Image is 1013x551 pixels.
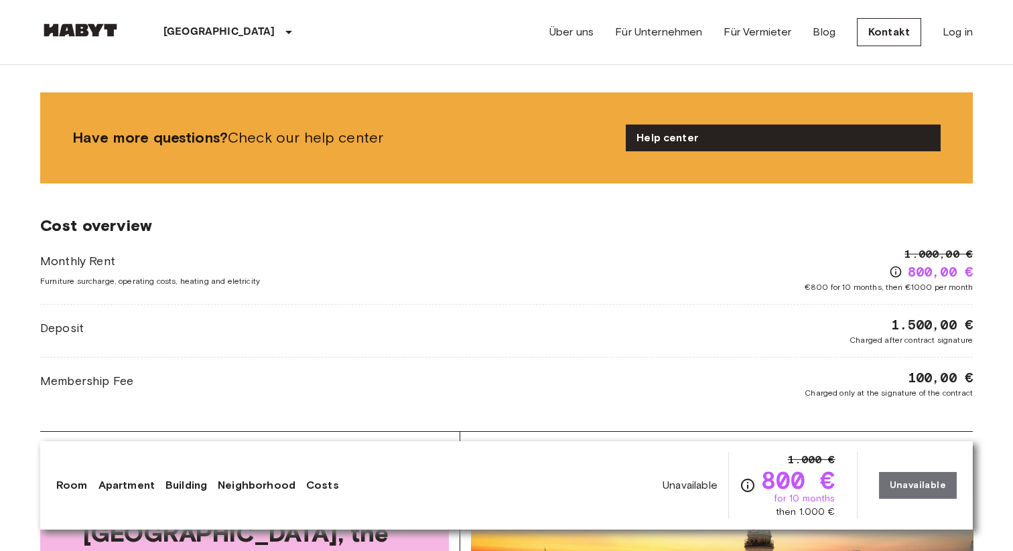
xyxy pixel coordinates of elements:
a: Room [56,477,88,493]
span: Charged only at the signature of the contract [805,387,973,399]
a: Über uns [549,24,594,40]
span: 100,00 € [908,368,973,387]
span: Monthly Rent [40,252,260,270]
svg: Check cost overview for full price breakdown. Please note that discounts apply to new joiners onl... [740,477,756,493]
a: Kontakt [857,18,921,46]
span: Cost overview [40,216,973,236]
span: 800 € [761,468,835,492]
span: €800 for 10 months, then €1000 per month [805,281,973,293]
a: Help center [626,125,941,151]
b: Have more questions? [72,129,228,147]
span: Membership Fee [40,372,133,390]
span: for 10 months [774,492,835,505]
a: Apartment [98,477,155,493]
img: Habyt [40,23,121,37]
a: Blog [813,24,835,40]
span: 800,00 € [908,262,973,281]
span: 1.000 € [788,452,835,468]
a: Costs [306,477,339,493]
span: then 1.000 € [776,505,835,519]
span: 1.000,00 € [904,246,973,262]
p: [GEOGRAPHIC_DATA] [163,24,275,40]
a: Für Vermieter [724,24,791,40]
a: Building [165,477,207,493]
span: Unavailable [663,478,718,493]
svg: Check cost overview for full price breakdown. Please note that discounts apply to new joiners onl... [889,265,902,279]
span: Charged after contract signature [850,334,973,346]
a: Neighborhood [218,477,295,493]
span: 1.500,00 € [891,315,973,334]
span: Check our help center [72,128,615,148]
a: Für Unternehmen [615,24,702,40]
a: Log in [943,24,973,40]
span: Furniture surcharge, operating costs, heating and eletricity [40,275,260,287]
span: Deposit [40,319,84,337]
